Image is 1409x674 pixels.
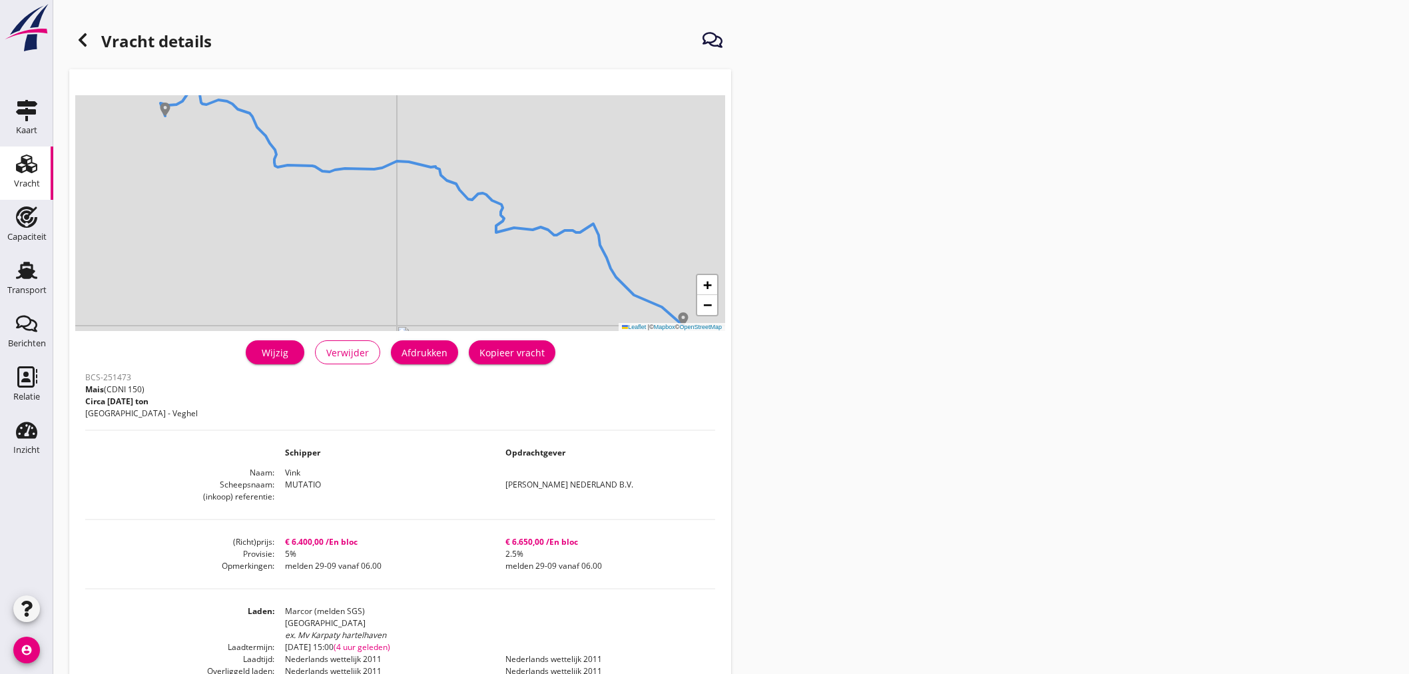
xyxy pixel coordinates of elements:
[13,392,40,401] div: Relatie
[274,560,495,572] dd: melden 29-09 vanaf 06.00
[256,346,294,360] div: Wijzig
[14,179,40,188] div: Vracht
[334,641,390,653] span: (4 uur geleden)
[648,324,649,330] span: |
[677,312,690,326] img: Marker
[697,295,717,315] a: Zoom out
[158,103,172,116] img: Marker
[85,372,131,383] span: BCS-251473
[495,548,715,560] dd: 2.5%
[7,286,47,294] div: Transport
[7,232,47,241] div: Capaciteit
[274,479,495,491] dd: MUTATIO
[13,637,40,663] i: account_circle
[8,339,46,348] div: Berichten
[285,629,715,641] div: ex. Mv Karpaty hartelhaven
[85,396,198,408] p: Circa [DATE] ton
[402,346,447,360] div: Afdrukken
[85,653,274,665] dt: Laadtijd
[274,548,495,560] dd: 5%
[697,275,717,295] a: Zoom in
[654,324,675,330] a: Mapbox
[85,548,274,560] dt: Provisie
[315,340,380,364] button: Verwijder
[495,536,715,548] dd: € 6.650,00 /En bloc
[16,126,37,135] div: Kaart
[85,641,274,653] dt: Laadtermijn
[703,296,712,313] span: −
[326,346,369,360] div: Verwijder
[274,605,715,641] dd: Marcor (melden SGS) [GEOGRAPHIC_DATA]
[85,536,274,548] dt: (Richt)prijs
[679,324,722,330] a: OpenStreetMap
[13,446,40,454] div: Inzicht
[274,467,715,479] dd: Vink
[495,447,715,459] dd: Opdrachtgever
[274,653,495,665] dd: Nederlands wettelijk 2011
[495,653,715,665] dd: Nederlands wettelijk 2011
[85,467,274,479] dt: Naam
[391,340,458,364] button: Afdrukken
[274,641,715,653] dd: [DATE] 15:00
[85,384,104,395] span: Mais
[703,276,712,293] span: +
[495,479,715,491] dd: [PERSON_NAME] NEDERLAND B.V.
[479,346,545,360] div: Kopieer vracht
[469,340,555,364] button: Kopieer vracht
[495,560,715,572] dd: melden 29-09 vanaf 06.00
[622,324,646,330] a: Leaflet
[85,384,198,396] p: (CDNI 150)
[274,536,495,548] dd: € 6.400,00 /En bloc
[85,479,274,491] dt: Scheepsnaam
[274,447,495,459] dd: Schipper
[85,491,274,503] dt: (inkoop) referentie
[3,3,51,53] img: logo-small.a267ee39.svg
[85,560,274,572] dt: Opmerkingen
[246,340,304,364] a: Wijzig
[85,605,274,641] dt: Laden
[85,408,198,420] p: [GEOGRAPHIC_DATA] - Veghel
[619,323,725,332] div: © ©
[69,27,212,59] h1: Vracht details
